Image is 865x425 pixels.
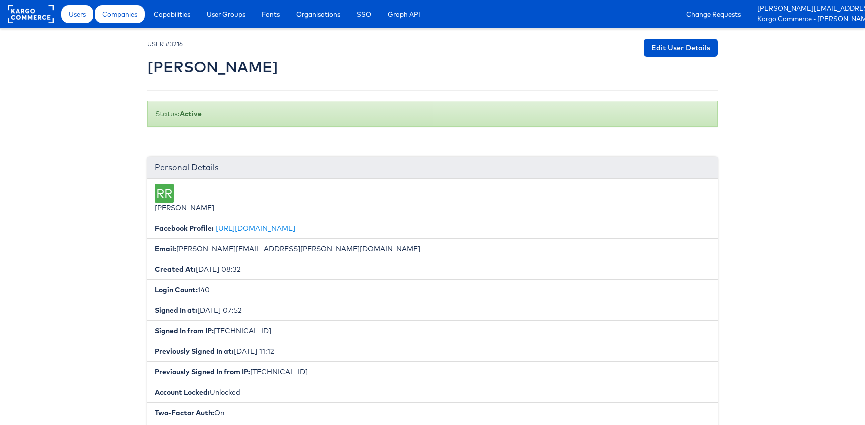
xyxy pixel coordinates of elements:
b: Created At: [155,265,196,274]
a: Edit User Details [644,39,718,57]
b: Account Locked: [155,388,210,397]
b: Two-Factor Auth: [155,408,214,417]
b: Login Count: [155,285,198,294]
span: Users [69,9,86,19]
span: Organisations [296,9,340,19]
li: Unlocked [147,382,718,403]
span: Companies [102,9,137,19]
a: SSO [349,5,379,23]
a: Change Requests [679,5,748,23]
div: Personal Details [147,157,718,179]
span: SSO [357,9,371,19]
a: Kargo Commerce - [PERSON_NAME] [757,14,857,25]
span: User Groups [207,9,245,19]
b: Previously Signed In at: [155,347,234,356]
b: Previously Signed In from IP: [155,367,250,376]
li: [DATE] 08:32 [147,259,718,280]
li: [PERSON_NAME][EMAIL_ADDRESS][PERSON_NAME][DOMAIN_NAME] [147,238,718,259]
span: Fonts [262,9,280,19]
a: Graph API [380,5,428,23]
div: RR [155,184,174,203]
a: Companies [95,5,145,23]
a: Organisations [289,5,348,23]
a: Users [61,5,93,23]
li: [TECHNICAL_ID] [147,361,718,382]
a: [URL][DOMAIN_NAME] [216,224,295,233]
span: Capabilities [154,9,190,19]
li: On [147,402,718,423]
a: Capabilities [146,5,198,23]
span: Graph API [388,9,420,19]
b: Active [180,109,202,118]
li: 140 [147,279,718,300]
h2: [PERSON_NAME] [147,59,278,75]
a: Fonts [254,5,287,23]
b: Signed In at: [155,306,197,315]
a: [PERSON_NAME][EMAIL_ADDRESS][PERSON_NAME][DOMAIN_NAME] [757,4,857,14]
li: [DATE] 11:12 [147,341,718,362]
b: Email: [155,244,176,253]
a: User Groups [199,5,253,23]
li: [TECHNICAL_ID] [147,320,718,341]
div: Status: [147,101,718,127]
b: Signed In from IP: [155,326,214,335]
li: [DATE] 07:52 [147,300,718,321]
li: [PERSON_NAME] [147,179,718,218]
small: USER #3216 [147,40,183,48]
b: Facebook Profile: [155,224,214,233]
